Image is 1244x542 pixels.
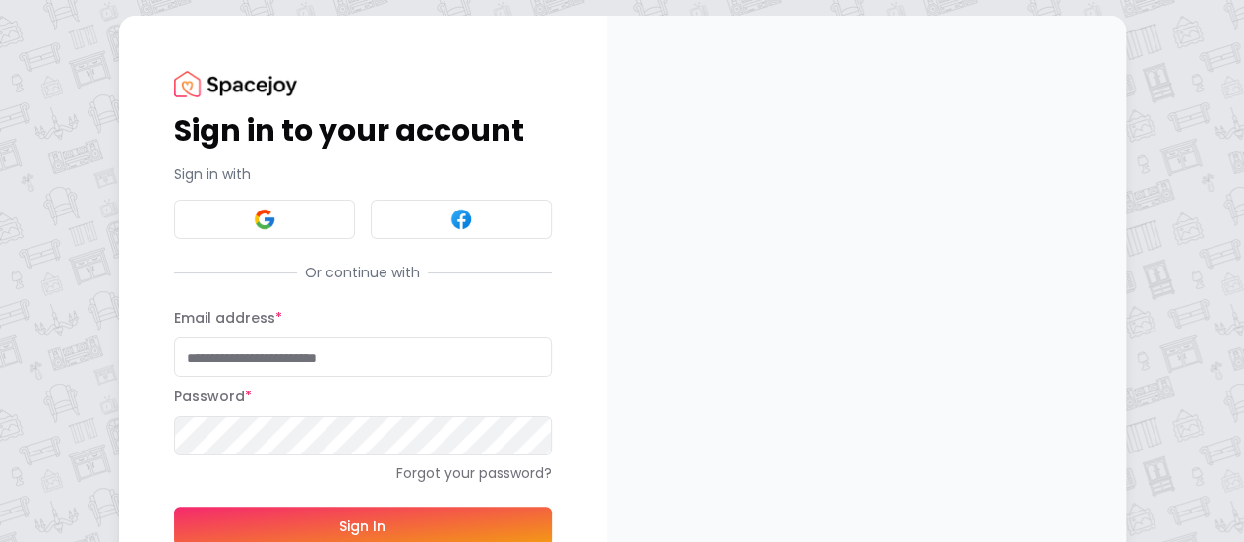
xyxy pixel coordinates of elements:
img: Facebook signin [449,208,473,231]
p: Sign in with [174,164,552,184]
label: Email address [174,308,282,328]
img: Spacejoy Logo [174,71,297,97]
label: Password [174,387,252,406]
a: Forgot your password? [174,463,552,483]
span: Or continue with [297,263,428,282]
h1: Sign in to your account [174,113,552,149]
img: Google signin [253,208,276,231]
